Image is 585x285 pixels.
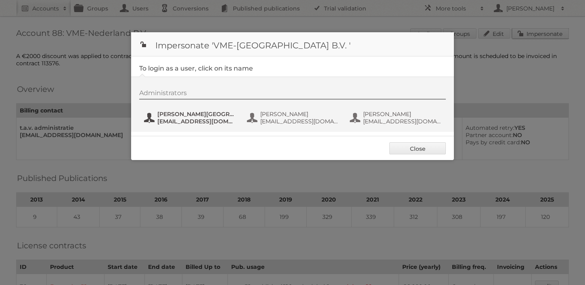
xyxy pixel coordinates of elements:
span: [PERSON_NAME][GEOGRAPHIC_DATA] [157,110,236,118]
h1: Impersonate 'VME-[GEOGRAPHIC_DATA] B.V. ' [131,32,454,56]
button: [PERSON_NAME] [EMAIL_ADDRESS][DOMAIN_NAME] [246,110,341,126]
span: [EMAIL_ADDRESS][DOMAIN_NAME] [363,118,441,125]
legend: To login as a user, click on its name [139,64,253,72]
span: [EMAIL_ADDRESS][DOMAIN_NAME] [260,118,338,125]
button: [PERSON_NAME] [EMAIL_ADDRESS][DOMAIN_NAME] [349,110,444,126]
span: [PERSON_NAME] [260,110,338,118]
span: [PERSON_NAME] [363,110,441,118]
div: Administrators [139,89,446,100]
button: [PERSON_NAME][GEOGRAPHIC_DATA] [EMAIL_ADDRESS][DOMAIN_NAME] [143,110,238,126]
a: Close [389,142,446,154]
span: [EMAIL_ADDRESS][DOMAIN_NAME] [157,118,236,125]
